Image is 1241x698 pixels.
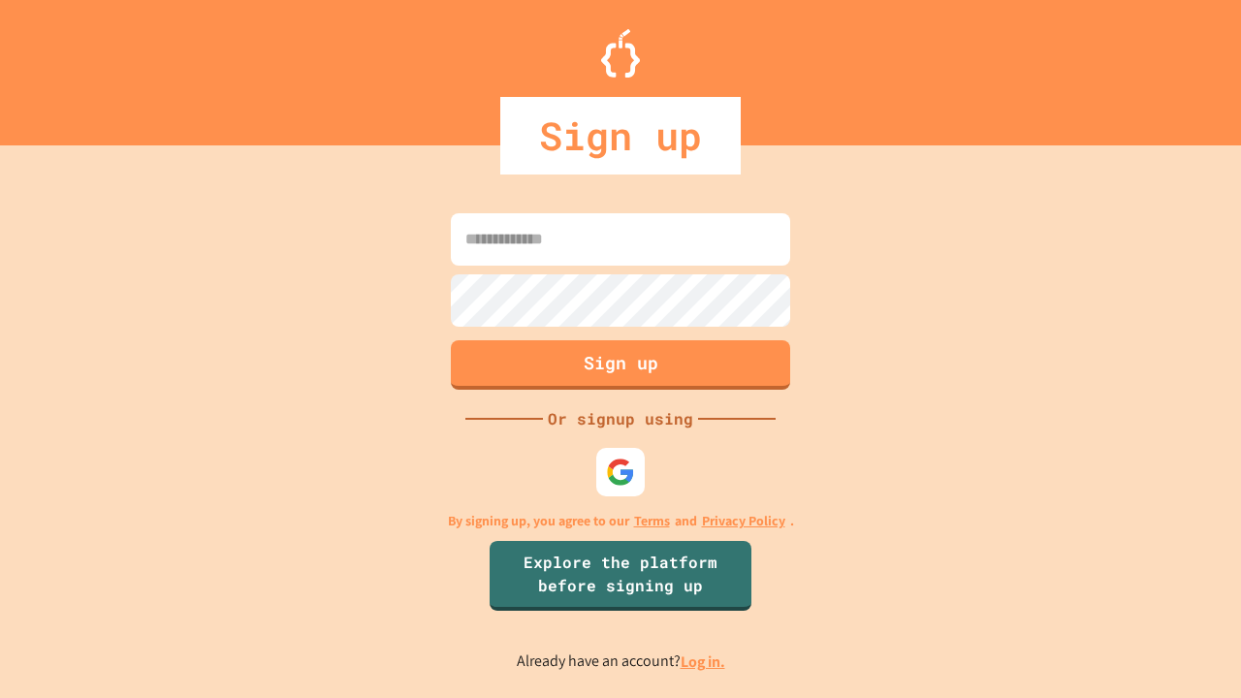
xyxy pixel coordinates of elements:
[681,651,725,672] a: Log in.
[451,340,790,390] button: Sign up
[500,97,741,174] div: Sign up
[448,511,794,531] p: By signing up, you agree to our and .
[517,650,725,674] p: Already have an account?
[601,29,640,78] img: Logo.svg
[702,511,785,531] a: Privacy Policy
[606,458,635,487] img: google-icon.svg
[543,407,698,430] div: Or signup using
[634,511,670,531] a: Terms
[490,541,751,611] a: Explore the platform before signing up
